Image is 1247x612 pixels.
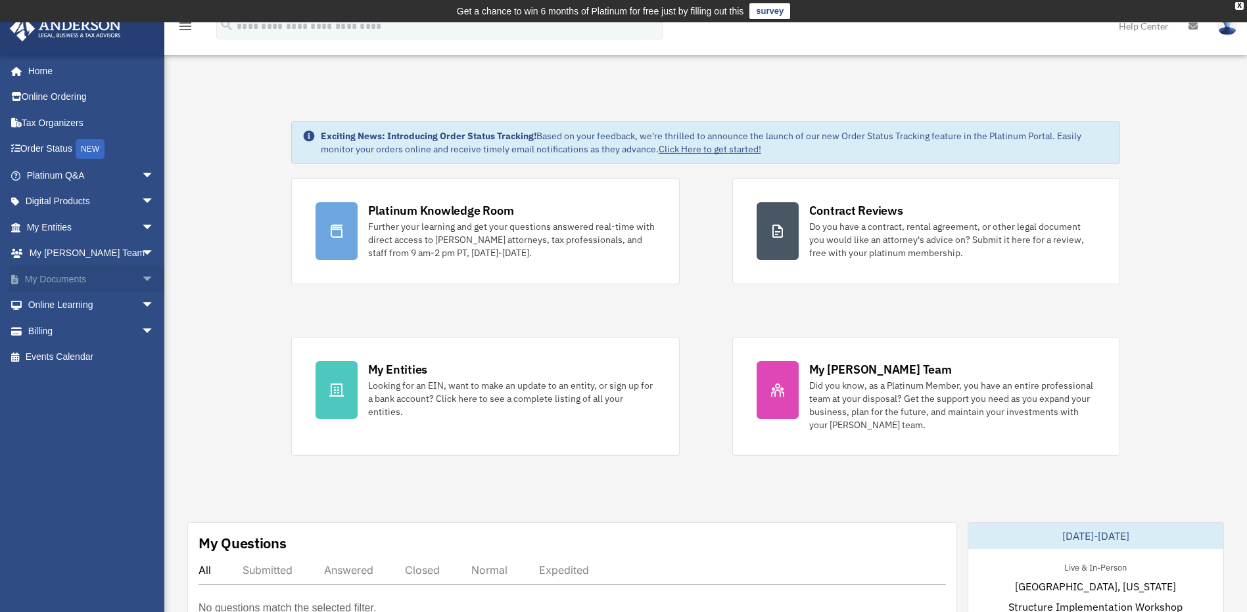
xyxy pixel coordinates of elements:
[141,318,168,345] span: arrow_drop_down
[291,337,680,456] a: My Entities Looking for an EIN, want to make an update to an entity, or sign up for a bank accoun...
[9,136,174,163] a: Order StatusNEW
[220,18,234,32] i: search
[243,563,293,577] div: Submitted
[9,188,174,215] a: Digital Productsarrow_drop_down
[9,162,174,188] a: Platinum Q&Aarrow_drop_down
[324,563,373,577] div: Answered
[6,16,125,41] img: Anderson Advisors Platinum Portal
[199,533,287,553] div: My Questions
[76,139,105,159] div: NEW
[9,110,174,136] a: Tax Organizers
[1054,559,1137,573] div: Live & In-Person
[9,58,168,84] a: Home
[141,266,168,293] span: arrow_drop_down
[539,563,589,577] div: Expedited
[9,214,174,240] a: My Entitiesarrow_drop_down
[749,3,790,19] a: survey
[809,361,952,378] div: My [PERSON_NAME] Team
[141,214,168,241] span: arrow_drop_down
[177,23,193,34] a: menu
[9,266,174,292] a: My Documentsarrow_drop_down
[141,162,168,189] span: arrow_drop_down
[199,563,211,577] div: All
[405,563,440,577] div: Closed
[1015,579,1176,594] span: [GEOGRAPHIC_DATA], [US_STATE]
[1217,16,1237,35] img: User Pic
[457,3,744,19] div: Get a chance to win 6 months of Platinum for free just by filling out this
[732,337,1121,456] a: My [PERSON_NAME] Team Did you know, as a Platinum Member, you have an entire professional team at...
[659,143,761,155] a: Click Here to get started!
[471,563,507,577] div: Normal
[141,292,168,319] span: arrow_drop_down
[291,178,680,284] a: Platinum Knowledge Room Further your learning and get your questions answered real-time with dire...
[368,220,655,259] div: Further your learning and get your questions answered real-time with direct access to [PERSON_NAM...
[321,130,536,142] strong: Exciting News: Introducing Order Status Tracking!
[368,379,655,418] div: Looking for an EIN, want to make an update to an entity, or sign up for a bank account? Click her...
[9,344,174,370] a: Events Calendar
[968,523,1223,549] div: [DATE]-[DATE]
[321,129,1110,156] div: Based on your feedback, we're thrilled to announce the launch of our new Order Status Tracking fe...
[141,188,168,215] span: arrow_drop_down
[9,84,174,110] a: Online Ordering
[141,240,168,267] span: arrow_drop_down
[809,379,1096,431] div: Did you know, as a Platinum Member, you have an entire professional team at your disposal? Get th...
[809,220,1096,259] div: Do you have a contract, rental agreement, or other legal document you would like an attorney's ad...
[9,240,174,267] a: My [PERSON_NAME] Teamarrow_drop_down
[9,318,174,344] a: Billingarrow_drop_down
[368,202,514,219] div: Platinum Knowledge Room
[177,18,193,34] i: menu
[809,202,903,219] div: Contract Reviews
[368,361,427,378] div: My Entities
[732,178,1121,284] a: Contract Reviews Do you have a contract, rental agreement, or other legal document you would like...
[1235,2,1244,10] div: close
[9,292,174,318] a: Online Learningarrow_drop_down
